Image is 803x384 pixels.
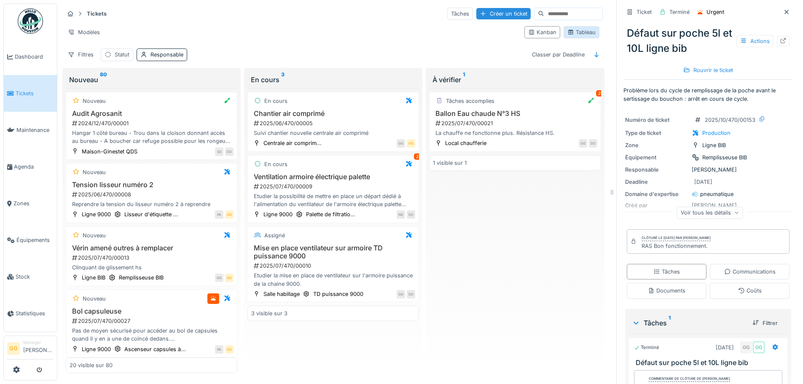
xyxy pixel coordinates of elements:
div: Type de ticket [625,129,688,137]
strong: Tickets [83,10,110,18]
div: Responsable [625,166,688,174]
a: Stock [4,258,57,295]
a: Agenda [4,148,57,185]
div: Etudier la mise en place de ventilateur sur l'armoire puissance de la chaine 9000. [251,271,415,287]
div: Local chaufferie [445,139,486,147]
div: GG [215,274,223,282]
div: Ligne 9000 [82,345,111,353]
div: Communications [724,268,776,276]
div: En cours [264,160,287,168]
div: Tâches [653,268,680,276]
div: Ticket [636,8,652,16]
div: Hangar 1 côté bureau - Trou dans la cloison donnant accès au bureau - A boucher car refuge possib... [70,129,234,145]
div: 2025/10/470/00153 [705,116,755,124]
div: GG [407,139,415,148]
div: [DATE] [716,344,734,352]
div: 2 [414,153,421,160]
div: Classer par Deadline [528,48,588,61]
div: Reprendre la tension du lisseur numéro 2 à reprendre [70,200,234,208]
div: [PERSON_NAME] [625,166,791,174]
div: 1 visible sur 1 [433,159,467,167]
div: Kanban [528,28,556,36]
div: ND [397,210,405,219]
div: Tâches [447,8,473,20]
div: Clôturé le [DATE] par [PERSON_NAME] [642,235,711,241]
div: [DATE] [694,178,712,186]
div: GG [225,345,234,354]
div: Palette de filtratio... [306,210,355,218]
div: 2025/07/470/00010 [253,262,415,270]
span: Maintenance [16,126,54,134]
div: 3 visible sur 3 [251,309,287,317]
div: Etudier la possibilité de mettre en place un départ dédié à l'alimentation du ventilateur de l'ar... [251,192,415,208]
div: Tâches [632,318,746,328]
sup: 80 [100,75,107,85]
div: Ligne 9000 [82,210,111,218]
div: Numéro de ticket [625,116,688,124]
div: RAS Bon fonctionnement. [642,242,711,250]
div: GG [225,210,234,219]
div: 2025/07/470/00013 [71,254,234,262]
div: GG [397,290,405,298]
a: Maintenance [4,112,57,148]
div: Remplisseuse BIB [119,274,164,282]
div: Centrale air comprim... [263,139,322,147]
div: 2025/06/470/00008 [71,191,234,199]
a: Zones [4,185,57,222]
div: Assigné [264,231,285,239]
div: Urgent [706,8,724,16]
sup: 1 [669,318,671,328]
h3: Ballon Eau chaude N°3 HS [433,110,597,118]
div: Modèles [64,26,104,38]
span: Dashboard [15,53,54,61]
div: Nouveau [83,97,106,105]
div: GG [225,274,234,282]
div: GG [579,139,587,148]
div: PA [215,345,223,354]
span: Tickets [16,89,54,97]
div: Maison-Ginestet QDS [82,148,137,156]
div: Rouvrir le ticket [680,64,736,76]
div: Ligne BIB [82,274,105,282]
p: Problème lors du cycle de remplissage de la poche avant le sertissage du bouchon : arrêt en cours... [623,86,793,102]
div: GG [753,341,765,353]
div: DD [589,139,597,148]
div: Tâches accomplies [446,97,494,105]
div: Filtres [64,48,97,61]
div: DD [407,290,415,298]
a: Dashboard [4,38,57,75]
h3: Vérin amené outres à remplacer [70,244,234,252]
span: Statistiques [16,309,54,317]
a: GG Manager[PERSON_NAME] [7,339,54,360]
div: Remplisseuse BIB [702,153,747,161]
div: Terminé [669,8,690,16]
div: La chauffe ne fonctionne plus. Résistance HS. [433,129,597,137]
div: GG [740,341,752,353]
div: Salle habillage [263,290,300,298]
li: [PERSON_NAME] [23,339,54,357]
span: Agenda [14,163,54,171]
a: Tickets [4,75,57,112]
div: Voir tous les détails [677,207,743,219]
div: En cours [264,97,287,105]
div: Zone [625,141,688,149]
div: DD [225,148,234,156]
h3: Ventilation armoire électrique palette [251,173,415,181]
a: Équipements [4,222,57,258]
div: Documents [648,287,685,295]
div: 2 [596,90,603,97]
div: 2025/06/470/00005 [253,119,415,127]
div: Suivi chantier nouvelle centrale air comprimé [251,129,415,137]
div: Pas de moyen sécurisé pour accéder au bol de capsules quand il y en a une de coincé dedans. (Mett... [70,327,234,343]
div: Statut [115,51,129,59]
div: Commentaire de clôture de [PERSON_NAME] [649,376,730,382]
h3: Tension lisseur numéro 2 [70,181,234,189]
div: 2025/07/470/00021 [435,119,597,127]
h3: Défaut sur poche 5l et 10L ligne bib [636,359,784,367]
div: Lisseur d'étiquette ... [124,210,178,218]
img: Badge_color-CXgf-gQk.svg [18,8,43,34]
div: DD [407,210,415,219]
div: 2025/07/470/00009 [253,183,415,191]
div: PA [215,210,223,219]
div: Ligne 9000 [263,210,293,218]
